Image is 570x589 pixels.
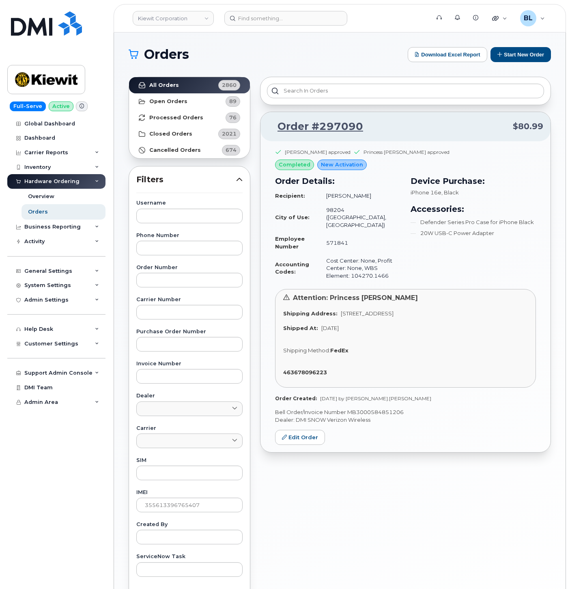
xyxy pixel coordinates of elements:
[129,142,250,158] a: Cancelled Orders674
[136,174,236,186] span: Filters
[364,149,450,155] div: Princess [PERSON_NAME] approved
[275,430,325,445] a: Edit Order
[283,347,330,354] span: Shipping Method:
[513,121,543,132] span: $80.99
[408,47,487,62] button: Download Excel Report
[136,329,243,334] label: Purchase Order Number
[136,393,243,399] label: Dealer
[136,361,243,367] label: Invoice Number
[535,554,564,583] iframe: Messenger Launcher
[330,347,348,354] strong: FedEx
[136,458,243,463] label: SIM
[283,369,327,375] strong: 463678096223
[144,48,189,60] span: Orders
[319,189,400,203] td: [PERSON_NAME]
[229,114,237,121] span: 76
[411,189,441,196] span: iPhone 16e
[268,119,363,134] a: Order #297090
[321,325,339,331] span: [DATE]
[149,98,187,105] strong: Open Orders
[226,146,237,154] span: 674
[149,82,179,88] strong: All Orders
[149,114,203,121] strong: Processed Orders
[129,126,250,142] a: Closed Orders2021
[149,131,192,137] strong: Closed Orders
[285,149,351,155] div: [PERSON_NAME] approved
[129,77,250,93] a: All Orders2860
[293,294,418,302] span: Attention: Princess [PERSON_NAME]
[279,161,310,168] span: completed
[275,261,309,275] strong: Accounting Codes:
[136,554,243,559] label: ServiceNow Task
[136,426,243,431] label: Carrier
[283,325,318,331] strong: Shipped At:
[441,189,459,196] span: , Black
[275,408,536,416] p: Bell Order/Invoice Number MB3000584851206
[267,84,544,98] input: Search in orders
[275,214,310,220] strong: City of Use:
[136,522,243,527] label: Created By
[411,175,536,187] h3: Device Purchase:
[129,93,250,110] a: Open Orders89
[222,81,237,89] span: 2860
[149,147,201,153] strong: Cancelled Orders
[136,490,243,495] label: IMEI
[136,297,243,302] label: Carrier Number
[320,395,431,401] span: [DATE] by [PERSON_NAME].[PERSON_NAME]
[229,97,237,105] span: 89
[341,310,394,317] span: [STREET_ADDRESS]
[275,416,536,424] p: Dealer: DMI SNOW Verizon Wireless
[129,110,250,126] a: Processed Orders76
[411,203,536,215] h3: Accessories:
[319,203,400,232] td: 98204 ([GEOGRAPHIC_DATA], [GEOGRAPHIC_DATA])
[411,229,536,237] li: 20W USB-C Power Adapter
[136,233,243,238] label: Phone Number
[275,192,305,199] strong: Recipient:
[275,175,401,187] h3: Order Details:
[275,395,317,401] strong: Order Created:
[319,254,400,283] td: Cost Center: None, Profit Center: None, WBS Element: 104270.1466
[136,201,243,206] label: Username
[321,161,363,168] span: New Activation
[275,235,305,250] strong: Employee Number
[411,218,536,226] li: Defender Series Pro Case for iPhone Black
[222,130,237,138] span: 2021
[283,369,330,375] a: 463678096223
[490,47,551,62] button: Start New Order
[136,265,243,270] label: Order Number
[283,310,338,317] strong: Shipping Address:
[319,232,400,253] td: 571841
